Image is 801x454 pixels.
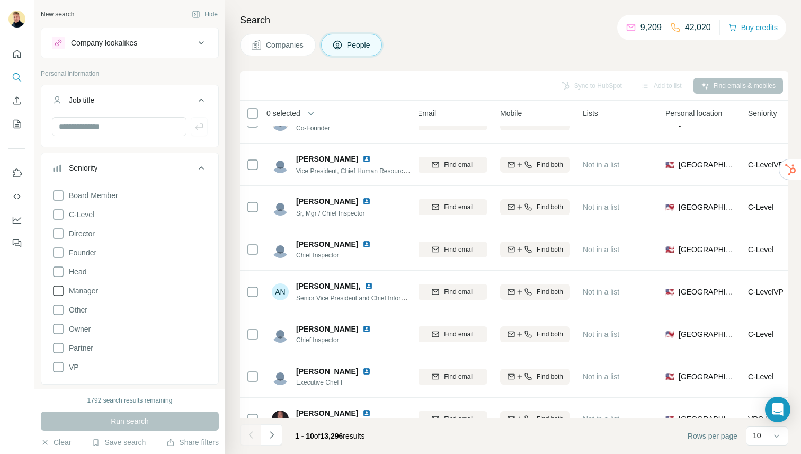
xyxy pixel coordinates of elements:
span: [GEOGRAPHIC_DATA] [679,244,735,255]
span: Find both [537,330,563,339]
button: Search [8,68,25,87]
span: C-Level [748,330,773,339]
img: Avatar [272,368,289,385]
span: Head [65,266,86,277]
span: of [314,432,321,440]
span: 🇺🇸 [665,159,674,170]
span: [GEOGRAPHIC_DATA] [679,371,735,382]
span: Partner [65,343,93,353]
span: 🇺🇸 [665,329,674,340]
span: [PERSON_NAME] [296,366,358,377]
span: Board Member [65,190,118,201]
button: Find email [417,199,487,215]
span: Seniority [748,108,777,119]
p: 9,209 [640,21,662,34]
button: Hide [184,6,225,22]
span: [PERSON_NAME], [296,281,360,291]
span: VP [65,362,79,372]
button: Find both [500,411,570,427]
button: Seniority [41,155,218,185]
span: Manager [65,286,98,296]
span: C-Level [65,209,94,220]
span: [GEOGRAPHIC_DATA] [679,287,735,297]
button: Find email [417,326,487,342]
img: Avatar [8,11,25,28]
span: Not in a list [583,245,619,254]
button: Find email [417,369,487,385]
img: LinkedIn logo [362,325,371,333]
span: Not in a list [583,372,619,381]
button: Navigate to next page [261,424,282,446]
div: AN [272,283,289,300]
span: 1 - 10 [295,432,314,440]
span: Not in a list [583,203,619,211]
span: C-Level VP [748,288,784,296]
p: Personal information [41,69,219,78]
span: Chief Inspector [296,251,384,260]
span: Not in a list [583,118,619,127]
span: Not in a list [583,415,619,423]
span: VP C-Level [748,415,784,423]
img: Avatar [272,411,289,428]
button: Find email [417,411,487,427]
p: 42,020 [685,21,711,34]
span: Not in a list [583,288,619,296]
span: Sr, Mgr / Chief Inspector [296,210,364,217]
span: Vice President, Chief Human Resource Officer [296,166,427,175]
span: Find both [537,245,563,254]
span: Founder [748,118,776,127]
span: Find both [537,372,563,381]
button: Find email [417,284,487,300]
span: Find email [444,414,473,424]
span: Chief Inspector [296,335,384,345]
span: [GEOGRAPHIC_DATA] [679,414,735,424]
span: Director [65,228,95,239]
span: Find email [444,330,473,339]
button: Find both [500,199,570,215]
span: Find both [537,202,563,212]
span: results [295,432,365,440]
button: Find both [500,242,570,257]
span: Executive Chef I [296,378,384,387]
span: Find email [444,372,473,381]
img: Avatar [272,156,289,173]
button: Share filters [166,437,219,448]
div: 1792 search results remaining [87,396,173,405]
span: Not in a list [583,330,619,339]
button: Find both [500,326,570,342]
span: 🇺🇸 [665,244,674,255]
span: C-Level [748,203,773,211]
span: 🇺🇸 [665,414,674,424]
img: LinkedIn logo [362,197,371,206]
div: Job title [69,95,94,105]
span: Email [417,108,436,119]
span: 0 selected [266,108,300,119]
span: People [347,40,371,50]
span: [PERSON_NAME] [296,408,358,419]
span: [PERSON_NAME] [296,239,358,250]
span: Rows per page [688,431,737,441]
span: Find both [537,160,563,170]
div: New search [41,10,74,19]
span: [PERSON_NAME] [296,154,358,164]
span: Find both [537,414,563,424]
span: C-Level VP [748,161,784,169]
img: LinkedIn logo [362,367,371,376]
button: Find both [500,157,570,173]
span: 13,296 [321,432,343,440]
button: Buy credits [728,20,778,35]
button: Quick start [8,44,25,64]
img: Avatar [272,199,289,216]
div: Seniority [69,163,97,173]
button: Find both [500,369,570,385]
button: Use Surfe API [8,187,25,206]
span: [GEOGRAPHIC_DATA] [679,202,735,212]
span: Not in a list [583,161,619,169]
button: Find email [417,242,487,257]
button: Find both [500,284,570,300]
button: Use Surfe on LinkedIn [8,164,25,183]
span: Owner [65,324,91,334]
span: 🇺🇸 [665,371,674,382]
span: C-Level [748,372,773,381]
span: Founder [65,247,96,258]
